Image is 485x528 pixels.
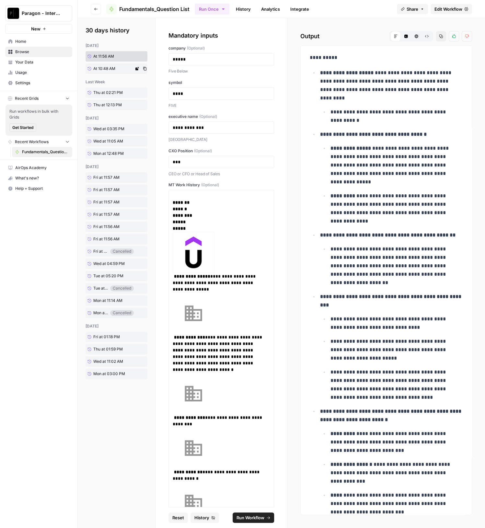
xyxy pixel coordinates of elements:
span: Usage [15,70,69,75]
a: At 10:48 AM [86,63,134,74]
label: executive name [168,114,274,120]
span: Settings [15,80,69,86]
span: Help + Support [15,186,69,191]
a: Browse [5,47,72,57]
span: Fri at 01:18 PM [93,334,120,340]
label: CXO Position [168,148,274,154]
button: Run Workflow [233,512,274,523]
h2: Output [300,31,472,41]
a: Mon at 03:00 PM [86,369,134,379]
button: What's new? [5,173,72,183]
span: Mon at 11:14 AM [93,298,122,304]
span: (Optional) [194,148,212,154]
span: Mon at 03:00 PM [93,371,125,377]
a: Fri at 11:57 AM [86,185,134,195]
div: Cancelled [110,310,134,316]
a: Analytics [257,4,284,14]
a: Wed at 03:35 PM [86,124,134,134]
div: What's new? [6,173,72,183]
span: At 11:56 AM [93,53,114,59]
a: At 11:56 AM [86,51,134,62]
a: Thu at 02:21 PM [86,87,134,98]
span: Fri at 11:57 AM [93,212,120,217]
span: Fri at 11:56 AM [93,248,108,254]
a: Integrate [286,4,313,14]
div: [DATE] [86,323,147,329]
p: FIVE [168,102,274,109]
a: Thu at 01:59 PM [86,344,134,354]
span: At 10:48 AM [93,66,115,72]
a: Mon at 11:06 AM [86,308,110,318]
label: symbol [168,80,274,86]
button: Share [397,4,428,14]
button: Run Once [195,4,229,15]
a: Fri at 11:56 AM [86,234,134,244]
img: 135191 [173,427,214,469]
h2: 30 days history [86,26,147,35]
label: MT Work History [168,182,274,188]
img: Paragon - Internal Usage Logo [7,7,19,19]
a: Fri at 11:57 AM [86,209,134,220]
a: Settings [5,78,72,88]
span: Wed at 04:59 PM [93,261,125,267]
p: Five Below [168,68,274,75]
span: Recent Workflows [15,139,49,145]
span: (Optional) [199,114,217,120]
a: Tue at 05:20 PM [86,271,134,281]
div: Mandatory inputs [168,31,274,40]
label: company [168,45,274,51]
div: Cancelled [110,248,134,254]
span: Share [407,6,418,12]
span: Fri at 11:57 AM [93,187,120,193]
a: Home [5,36,72,47]
div: [DATE] [86,115,147,121]
span: Fri at 11:57 AM [93,175,120,180]
button: Recent Workflows [5,137,72,147]
button: Reset [168,512,188,523]
a: Mon at 12:48 PM [86,148,134,159]
span: Reset [172,514,184,521]
a: AirOps Academy [5,163,72,173]
span: Tue at 02:19 PM [93,285,108,291]
span: Mon at 12:48 PM [93,151,124,156]
a: Fri at 01:18 PM [86,332,134,342]
p: [GEOGRAPHIC_DATA] [168,136,274,143]
span: Tue at 05:20 PM [93,273,123,279]
p: CEO or CFO or Head of Sales [168,171,274,177]
span: Mon at 11:06 AM [93,310,108,316]
a: Fundamentals_Question List [12,147,72,157]
a: Fri at 11:57 AM [86,197,134,207]
span: Edit Workflow [434,6,462,12]
img: 132279 [173,373,214,414]
span: Fundamentals_Question List [119,5,190,13]
a: Edit Workflow [431,4,472,14]
span: Recent Grids [15,96,39,101]
span: Your Data [15,59,69,65]
a: Tue at 02:19 PM [86,283,110,293]
a: Wed at 04:59 PM [86,258,134,269]
span: Thu at 12:13 PM [93,102,122,108]
button: Recent Grids [5,94,72,103]
span: Home [15,39,69,44]
button: Get Started [9,123,36,132]
img: 135192 [173,482,214,523]
span: AirOps Academy [15,165,69,171]
button: New [5,24,72,34]
div: last week [86,79,147,85]
span: Wed at 11:05 AM [93,138,123,144]
a: History [232,4,255,14]
span: Thu at 02:21 PM [93,90,123,96]
span: Wed at 03:35 PM [93,126,124,132]
button: Workspace: Paragon - Internal Usage [5,5,72,21]
span: History [194,514,209,521]
div: [DATE] [86,164,147,170]
button: History [191,512,219,523]
span: Fri at 11:56 AM [93,236,120,242]
a: Wed at 11:02 AM [86,356,134,367]
div: [DATE] [86,43,147,49]
span: (Optional) [187,45,205,51]
a: Thu at 12:13 PM [86,100,134,110]
a: Mon at 11:14 AM [86,295,134,306]
span: Get Started [12,125,33,131]
span: Fri at 11:56 AM [93,224,120,230]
